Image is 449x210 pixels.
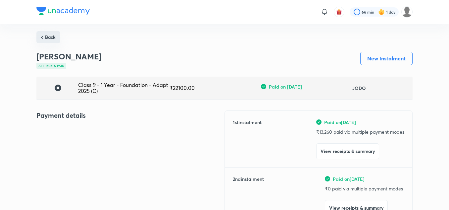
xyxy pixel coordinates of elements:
img: green-tick [325,176,330,181]
img: Rahul Kumar [401,6,413,18]
button: avatar [334,7,344,17]
span: Paid on [DATE] [333,175,365,182]
div: ₹ 22100.00 [170,85,261,91]
h3: [PERSON_NAME] [36,52,101,61]
img: Company Logo [36,7,90,15]
span: Paid on [DATE] [324,119,356,126]
img: green-tick [261,84,266,89]
img: avatar [336,9,342,15]
span: Paid on [DATE] [269,83,302,90]
button: New Instalment [360,52,413,65]
img: streak [378,9,385,15]
div: Class 9 - 1 Year - Foundation - Adapt 2025 (C) [78,82,170,94]
button: Back [36,31,60,43]
h6: 1 st instalment [233,119,262,159]
p: ₹ 0 paid via multiple payment modes [325,185,404,192]
button: View receipts & summary [316,143,379,159]
a: Company Logo [36,7,90,17]
div: All parts paid [36,63,66,69]
p: ₹ 13,260 paid via multiple payment modes [316,128,404,135]
h6: JODO [352,85,366,92]
img: green-tick [316,119,322,125]
h4: Payment details [36,110,224,120]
